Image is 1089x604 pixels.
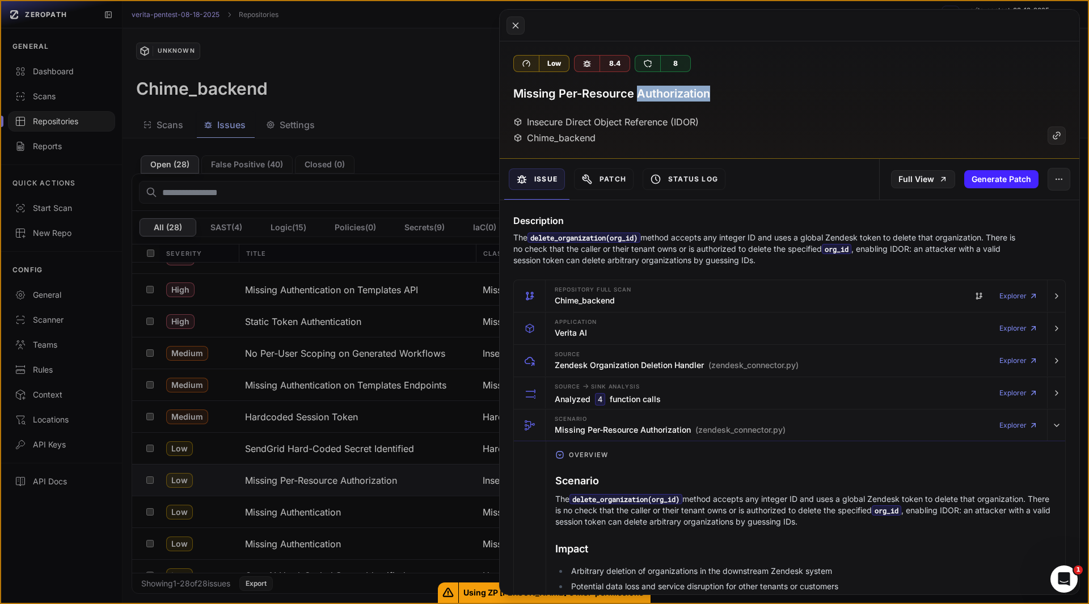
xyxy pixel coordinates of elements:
span: Scenario [555,416,587,422]
iframe: Intercom live chat [1050,565,1078,593]
p: The method accepts any integer ID and uses a global Zendesk token to delete that organization. Th... [555,493,1056,527]
button: Overview [546,446,1065,464]
span: 1 [1074,565,1083,575]
code: org_id [872,505,901,516]
h4: Description [513,214,1066,227]
a: Explorer [999,317,1038,340]
h3: Zendesk Organization Deletion Handler [555,360,799,371]
a: Explorer [999,349,1038,372]
button: Generate Patch [964,170,1039,188]
button: Patch [574,168,634,190]
span: Overview [564,446,613,464]
h3: Analyzed function calls [555,393,661,406]
span: Source [555,352,580,357]
code: 4 [595,393,605,406]
button: Source Zendesk Organization Deletion Handler (zendesk_connector.py) Explorer [514,345,1065,377]
h3: Verita AI [555,327,587,339]
button: Issue [509,168,565,190]
button: Source -> Sink Analysis Analyzed 4 function calls Explorer [514,377,1065,409]
a: Explorer [999,414,1038,437]
span: -> [583,382,589,390]
p: The method accepts any integer ID and uses a global Zendesk token to delete that organization. Th... [513,232,1022,266]
span: Repository Full scan [555,287,631,293]
span: (zendesk_connector.py) [695,424,786,436]
button: Application Verita AI Explorer [514,312,1065,344]
a: Full View [891,170,955,188]
code: delete_organization(org_id) [527,233,640,243]
span: (zendesk_connector.py) [708,360,799,371]
code: org_id [822,244,851,254]
button: Scenario Missing Per-Resource Authorization (zendesk_connector.py) Explorer [514,409,1065,441]
h3: Scenario [555,473,1056,489]
span: Application [555,319,597,325]
h3: Missing Per-Resource Authorization [555,424,786,436]
li: Potential data loss and service disruption for other tenants or customers [568,581,1056,592]
button: Status Log [643,168,725,190]
a: Explorer [999,285,1038,307]
li: Arbitrary deletion of organizations in the downstream Zendesk system [568,565,1056,577]
button: Repository Full scan Chime_backend Explorer [514,280,1065,312]
span: Using ZP [PERSON_NAME]'s MSP permissions [459,582,651,603]
div: Chime_backend [513,131,596,145]
a: Explorer [999,382,1038,404]
h3: Chime_backend [555,295,615,306]
code: delete_organization(org_id) [569,494,682,504]
span: Source Sink Analysis [555,382,640,391]
h3: Impact [555,541,1056,557]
